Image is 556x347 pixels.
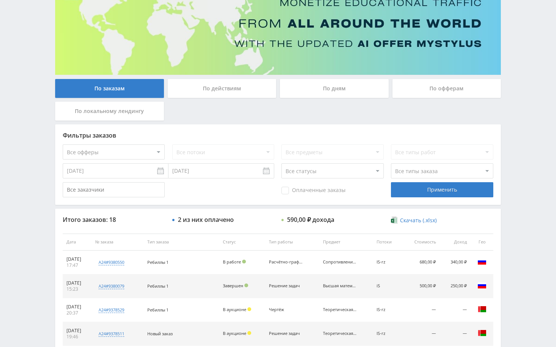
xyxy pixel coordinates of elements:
span: Новый заказ [147,331,173,336]
div: IS-rz [377,260,398,265]
td: — [440,298,471,322]
div: Решение задач [269,331,303,336]
div: iS [377,283,398,288]
div: Высшая математика [323,283,357,288]
th: Дата [63,234,91,251]
div: Применить [391,182,493,197]
div: IS-rz [377,331,398,336]
div: 17:47 [66,262,88,268]
div: Теоретическая механика [323,307,357,312]
div: Фильтры заказов [63,132,493,139]
th: № заказа [91,234,143,251]
div: 15:23 [66,286,88,292]
td: — [402,298,440,322]
div: IS-rz [377,307,398,312]
img: rus.png [477,281,486,290]
div: По локальному лендингу [55,102,164,121]
div: [DATE] [66,280,88,286]
td: 680,00 ₽ [402,251,440,274]
td: — [440,322,471,346]
span: В аукционе [223,330,246,336]
td: 340,00 ₽ [440,251,471,274]
th: Статус [219,234,266,251]
td: — [402,322,440,346]
div: Чертёж [269,307,303,312]
span: В аукционе [223,307,246,312]
img: blr.png [477,305,486,314]
div: a24#9380079 [99,283,124,289]
span: Оплаченные заказы [281,187,346,194]
span: Подтвержден [244,283,248,287]
th: Потоки [373,234,402,251]
div: Расчётно-графическая работа (РГР) [269,260,303,265]
th: Тип работы [265,234,319,251]
img: xlsx [391,216,397,224]
span: Ребиллы 1 [147,283,168,289]
span: Холд [247,307,251,311]
div: [DATE] [66,328,88,334]
div: По офферам [392,79,501,98]
input: Все заказчики [63,182,165,197]
th: Стоимость [402,234,440,251]
td: 250,00 ₽ [440,274,471,298]
div: [DATE] [66,256,88,262]
div: a24#9380550 [99,259,124,265]
div: a24#9378529 [99,307,124,313]
div: 590,00 ₽ дохода [287,216,334,223]
span: Ребиллы 1 [147,259,168,265]
div: Решение задач [269,283,303,288]
div: По дням [280,79,389,98]
th: Предмет [319,234,373,251]
span: Ребиллы 1 [147,307,168,313]
div: a24#9378511 [99,331,124,337]
th: Доход [440,234,471,251]
div: По действиям [168,79,276,98]
td: 500,00 ₽ [402,274,440,298]
a: Скачать (.xlsx) [391,217,436,224]
img: rus.png [477,257,486,266]
span: Холд [247,331,251,335]
th: Гео [471,234,493,251]
span: В работе [223,259,241,265]
div: Теоретическая механика [323,331,357,336]
div: [DATE] [66,304,88,310]
span: Завершен [223,283,243,288]
div: 2 из них оплачено [178,216,234,223]
div: Сопротивление материалов [323,260,357,265]
img: blr.png [477,328,486,338]
th: Тип заказа [144,234,219,251]
div: Итого заказов: 18 [63,216,165,223]
div: По заказам [55,79,164,98]
div: 19:46 [66,334,88,340]
div: 20:37 [66,310,88,316]
span: Подтвержден [242,260,246,263]
span: Скачать (.xlsx) [400,217,437,223]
